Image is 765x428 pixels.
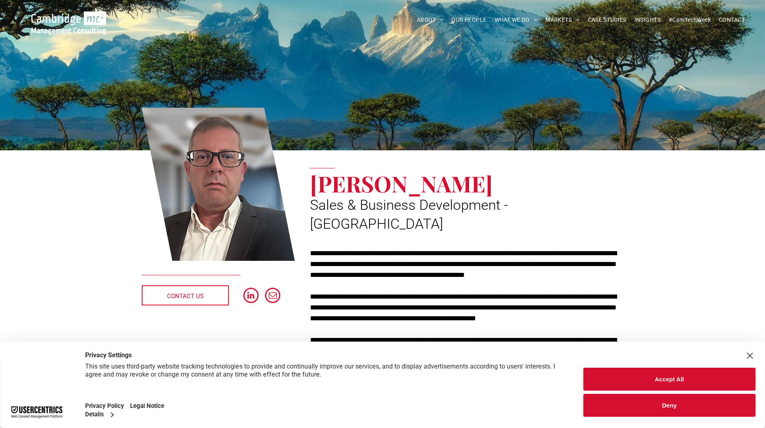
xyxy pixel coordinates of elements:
span: [PERSON_NAME] [310,168,493,198]
a: linkedin [243,288,259,305]
a: INSIGHTS [630,14,665,26]
span: Sales & Business Development - [GEOGRAPHIC_DATA] [310,197,508,232]
a: MARKETS [541,14,583,26]
span: CONTACT US [167,286,204,306]
a: WHAT WE DO [491,14,542,26]
a: CONTACT [715,14,749,26]
a: CONTACT US [142,285,229,305]
a: CASE STUDIES [584,14,630,26]
a: #CamTechWeek [665,14,715,26]
img: Cambridge MC Logo [31,11,106,35]
a: OUR PEOPLE [447,14,490,26]
a: email [265,288,280,305]
a: ABOUT [413,14,448,26]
